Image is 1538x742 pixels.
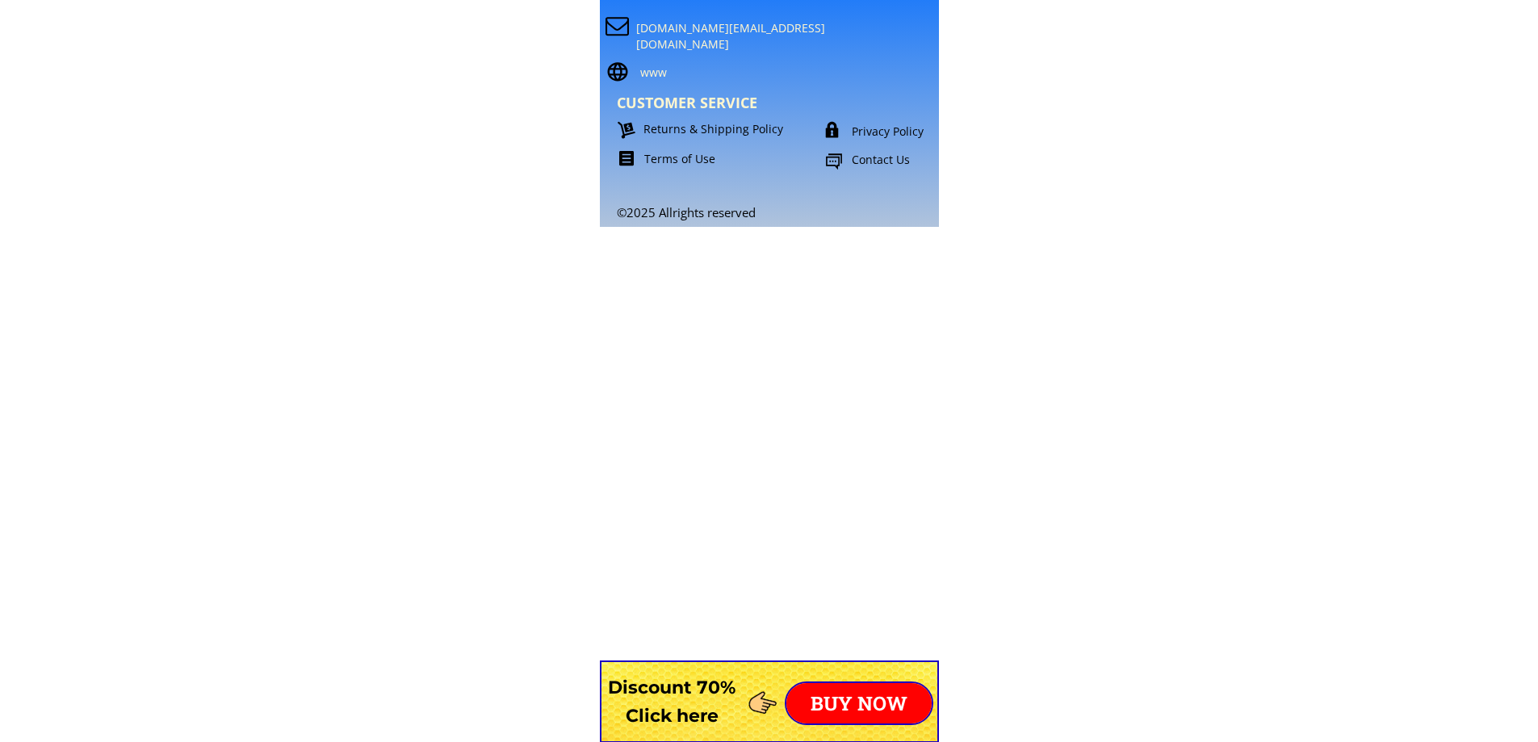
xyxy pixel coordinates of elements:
[640,65,929,81] p: www
[617,94,845,112] h4: CUSTOMER SERVICE
[852,124,966,140] p: Privacy Policy
[644,151,815,167] p: Terms of Use
[636,20,872,52] p: [DOMAIN_NAME][EMAIL_ADDRESS][DOMAIN_NAME]
[786,683,932,723] p: BUY NOW
[600,673,744,730] h3: Discount 70% Click here
[852,152,970,168] p: Contact Us
[643,121,814,137] p: Returns & Shipping Policy
[617,205,932,220] h1: ©2025 Allrights reserved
